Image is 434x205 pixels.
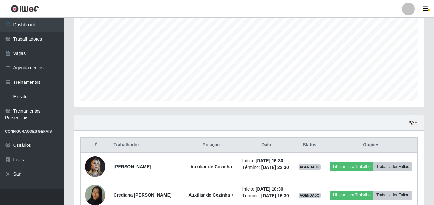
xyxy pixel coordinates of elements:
[242,186,291,193] li: Início:
[188,193,234,198] strong: Auxiliar de Cozinha +
[184,138,239,153] th: Posição
[261,193,289,198] time: [DATE] 16:30
[261,165,289,170] time: [DATE] 22:30
[110,138,184,153] th: Trabalhador
[330,191,373,200] button: Liberar para Trabalho
[256,186,283,192] time: [DATE] 10:30
[242,157,291,164] li: Início:
[114,164,151,169] strong: [PERSON_NAME]
[294,138,325,153] th: Status
[190,164,232,169] strong: Auxiliar de Cozinha
[239,138,294,153] th: Data
[373,191,412,200] button: Trabalhador Faltou
[85,153,105,180] img: 1672867768596.jpeg
[299,193,321,198] span: AGENDADO
[242,193,291,199] li: Término:
[373,162,412,171] button: Trabalhador Faltou
[325,138,418,153] th: Opções
[256,158,283,163] time: [DATE] 16:30
[330,162,373,171] button: Liberar para Trabalho
[242,164,291,171] li: Término:
[11,5,39,13] img: CoreUI Logo
[299,164,321,170] span: AGENDADO
[114,193,172,198] strong: Crediana [PERSON_NAME]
